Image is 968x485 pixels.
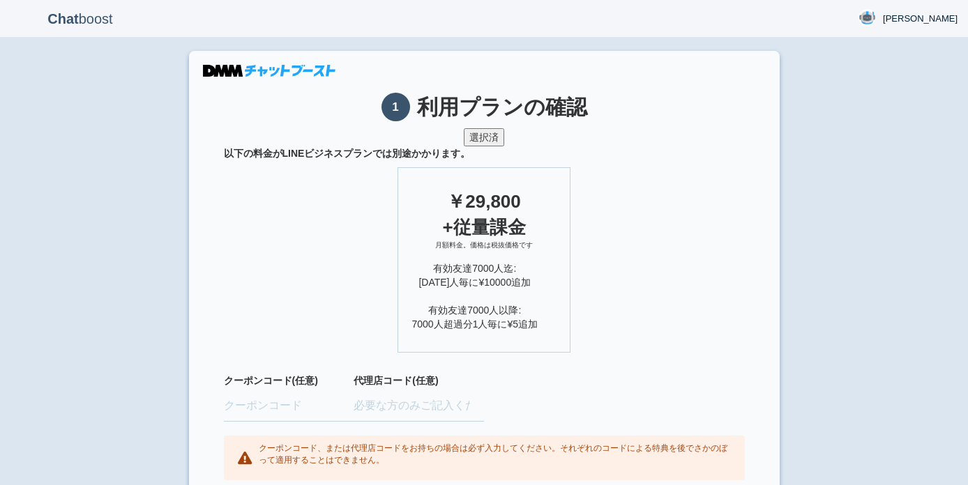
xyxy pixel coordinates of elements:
[412,261,557,331] div: 有効友達7000人迄: [DATE]人毎に¥10000追加 有効友達7000人以降: 7000人超過分1人毎に¥5追加
[203,65,335,77] img: DMMチャットブースト
[224,93,745,121] h1: 利用プランの確認
[354,391,484,422] input: 必要な方のみご記入ください
[381,93,410,121] span: 1
[859,9,876,26] img: User Image
[224,374,354,387] label: クーポンコード(任意)
[47,11,78,26] b: Chat
[883,12,958,26] span: [PERSON_NAME]
[10,1,150,36] p: boost
[354,374,484,387] label: 代理店コード(任意)
[464,128,504,146] button: 選択済
[412,240,557,261] div: 月額料金。価格は税抜価格です
[224,391,354,422] input: クーポンコード
[412,189,557,240] div: ￥29,800 +従量課金
[224,146,745,160] span: 以下の料金がLINEビジネスプランでは別途かかります。
[259,442,731,466] p: クーポンコード、または代理店コードをお持ちの場合は必ず入力してください。それぞれのコードによる特典を後でさかのぼって適用することはできません。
